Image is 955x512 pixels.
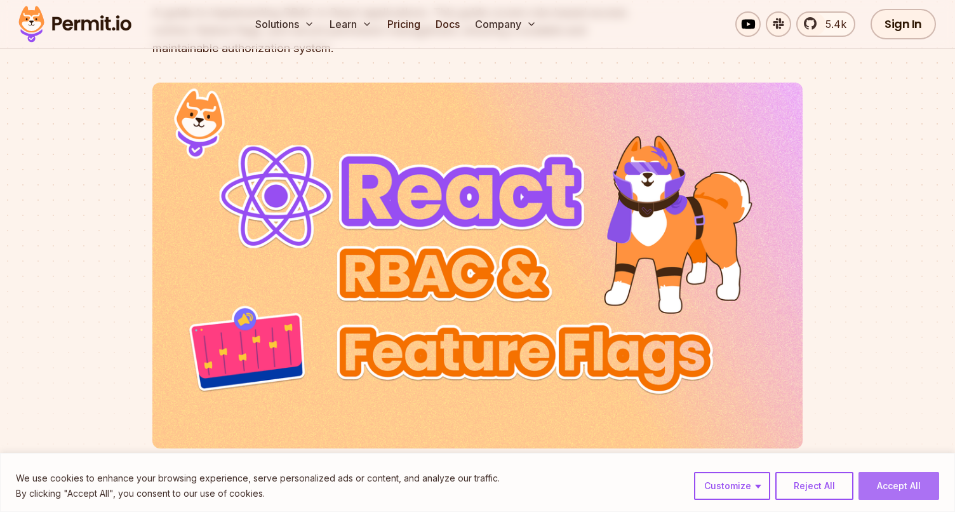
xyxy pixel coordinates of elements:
[694,472,770,500] button: Customize
[871,9,936,39] a: Sign In
[324,11,377,37] button: Learn
[796,11,855,37] a: 5.4k
[16,486,500,501] p: By clicking "Accept All", you consent to our use of cookies.
[382,11,425,37] a: Pricing
[431,11,465,37] a: Docs
[818,17,846,32] span: 5.4k
[470,11,542,37] button: Company
[250,11,319,37] button: Solutions
[13,3,137,46] img: Permit logo
[16,471,500,486] p: We use cookies to enhance your browsing experience, serve personalized ads or content, and analyz...
[858,472,939,500] button: Accept All
[775,472,853,500] button: Reject All
[152,83,803,448] img: Implementing Role Based Access Control (RABC) in React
